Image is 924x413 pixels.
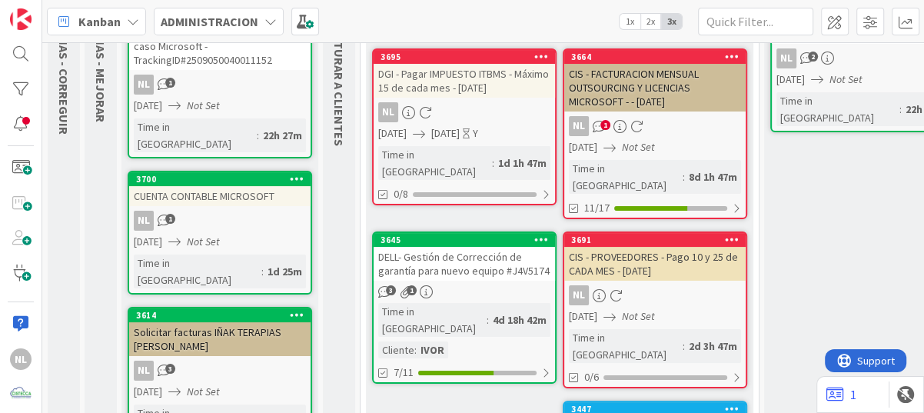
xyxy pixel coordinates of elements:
div: 3700CUENTA CONTABLE MICROSOFT [129,172,311,206]
i: Not Set [187,385,220,398]
a: 3664CIS - FACTURACION MENSUAL OUTSOURCING Y LICENCIAS MICROSOFT - - [DATE]NL[DATE]Not SetTime in ... [563,48,747,219]
span: [DATE] [134,234,162,250]
span: : [414,341,417,358]
span: 7/11 [394,365,414,381]
div: 3695 [381,52,555,62]
div: Time in [GEOGRAPHIC_DATA] [569,160,683,194]
div: 22h 27m [259,127,306,144]
div: caso Microsoft - TrackingID#2509050040011152 [129,36,311,70]
div: DGI - Pagar IMPUESTO ITBMS - Máximo 15 de cada mes - [DATE] [374,64,555,98]
div: NL [134,75,154,95]
div: 3664CIS - FACTURACION MENSUAL OUTSOURCING Y LICENCIAS MICROSOFT - - [DATE] [564,50,746,112]
span: 1 [165,78,175,88]
a: 1 [826,385,856,404]
div: 1d 1h 47m [494,155,550,172]
div: NL [569,285,589,305]
div: Time in [GEOGRAPHIC_DATA] [776,92,899,126]
span: 3 [386,285,396,295]
div: Time in [GEOGRAPHIC_DATA] [134,118,257,152]
a: 3691CIS - PROVEEDORES - Pago 10 y 25 de CADA MES - [DATE]NL[DATE]Not SetTime in [GEOGRAPHIC_DATA]... [563,231,747,388]
b: ADMINISTRACION [161,14,258,29]
i: Not Set [622,309,655,323]
div: NL [129,361,311,381]
div: CIS - FACTURACION MENSUAL OUTSOURCING Y LICENCIAS MICROSOFT - - [DATE] [564,64,746,112]
div: NL [564,116,746,136]
i: Not Set [187,98,220,112]
span: 3x [661,14,682,29]
div: 3664 [571,52,746,62]
div: 3614Solicitar facturas IÑAK TERAPIAS [PERSON_NAME] [129,308,311,356]
span: : [261,263,264,280]
div: 3645 [381,235,555,245]
div: NL [776,48,796,68]
span: [DATE] [134,98,162,114]
span: 1x [620,14,640,29]
span: 3 [165,364,175,374]
div: 3691CIS - PROVEEDORES - Pago 10 y 25 de CADA MES - [DATE] [564,233,746,281]
div: 3614 [136,310,311,321]
div: NL [374,102,555,122]
div: NL [10,348,32,370]
div: 3691 [564,233,746,247]
div: caso Microsoft - TrackingID#2509050040011152 [129,22,311,70]
span: : [683,168,685,185]
div: Time in [GEOGRAPHIC_DATA] [378,303,487,337]
div: 3645DELL- Gestión de Corrección de garantía para nuevo equipo #J4V5174 [374,233,555,281]
span: : [257,127,259,144]
div: Time in [GEOGRAPHIC_DATA] [134,255,261,288]
div: NL [134,211,154,231]
div: NL [569,116,589,136]
span: 0/8 [394,186,408,202]
div: NL [564,285,746,305]
div: 3695DGI - Pagar IMPUESTO ITBMS - Máximo 15 de cada mes - [DATE] [374,50,555,98]
div: CUENTA CONTABLE MICROSOFT [129,186,311,206]
div: Time in [GEOGRAPHIC_DATA] [569,329,683,363]
span: 2 [808,52,818,62]
span: 1 [165,214,175,224]
div: DELL- Gestión de Corrección de garantía para nuevo equipo #J4V5174 [374,247,555,281]
div: Solicitar facturas IÑAK TERAPIAS [PERSON_NAME] [129,322,311,356]
span: [DATE] [569,308,597,325]
span: 1 [407,285,417,295]
a: caso Microsoft - TrackingID#2509050040011152NL[DATE]Not SetTime in [GEOGRAPHIC_DATA]:22h 27m [128,21,312,158]
div: 1d 25m [264,263,306,280]
span: [DATE] [134,384,162,400]
input: Quick Filter... [698,8,813,35]
div: 3700 [129,172,311,186]
span: [DATE] [569,139,597,155]
span: [DATE] [776,72,805,88]
div: 8d 1h 47m [685,168,741,185]
div: Time in [GEOGRAPHIC_DATA] [378,146,492,180]
span: 0/6 [584,369,599,385]
span: : [487,311,489,328]
img: Visit kanbanzone.com [10,8,32,30]
div: 3691 [571,235,746,245]
span: [DATE] [431,125,460,142]
span: Support [32,2,70,21]
i: Not Set [829,72,863,86]
div: 3614 [129,308,311,322]
div: NL [129,211,311,231]
span: : [492,155,494,172]
a: 3695DGI - Pagar IMPUESTO ITBMS - Máximo 15 de cada mes - [DATE]NL[DATE][DATE]YTime in [GEOGRAPHIC... [372,48,557,205]
div: 3664 [564,50,746,64]
div: Y [473,125,478,142]
span: : [683,338,685,355]
div: 2d 3h 47m [685,338,741,355]
div: IVOR [417,341,448,358]
div: 3695 [374,50,555,64]
i: Not Set [622,140,655,154]
span: Kanban [78,12,121,31]
span: 2x [640,14,661,29]
a: 3645DELL- Gestión de Corrección de garantía para nuevo equipo #J4V5174Time in [GEOGRAPHIC_DATA]:4... [372,231,557,384]
a: 3700CUENTA CONTABLE MICROSOFTNL[DATE]Not SetTime in [GEOGRAPHIC_DATA]:1d 25m [128,171,312,295]
div: 3645 [374,233,555,247]
span: : [899,101,902,118]
i: Not Set [187,235,220,248]
span: [DATE] [378,125,407,142]
div: CIS - PROVEEDORES - Pago 10 y 25 de CADA MES - [DATE] [564,247,746,281]
img: avatar [10,383,32,405]
div: 3700 [136,174,311,185]
div: Cliente [378,341,414,358]
div: NL [134,361,154,381]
